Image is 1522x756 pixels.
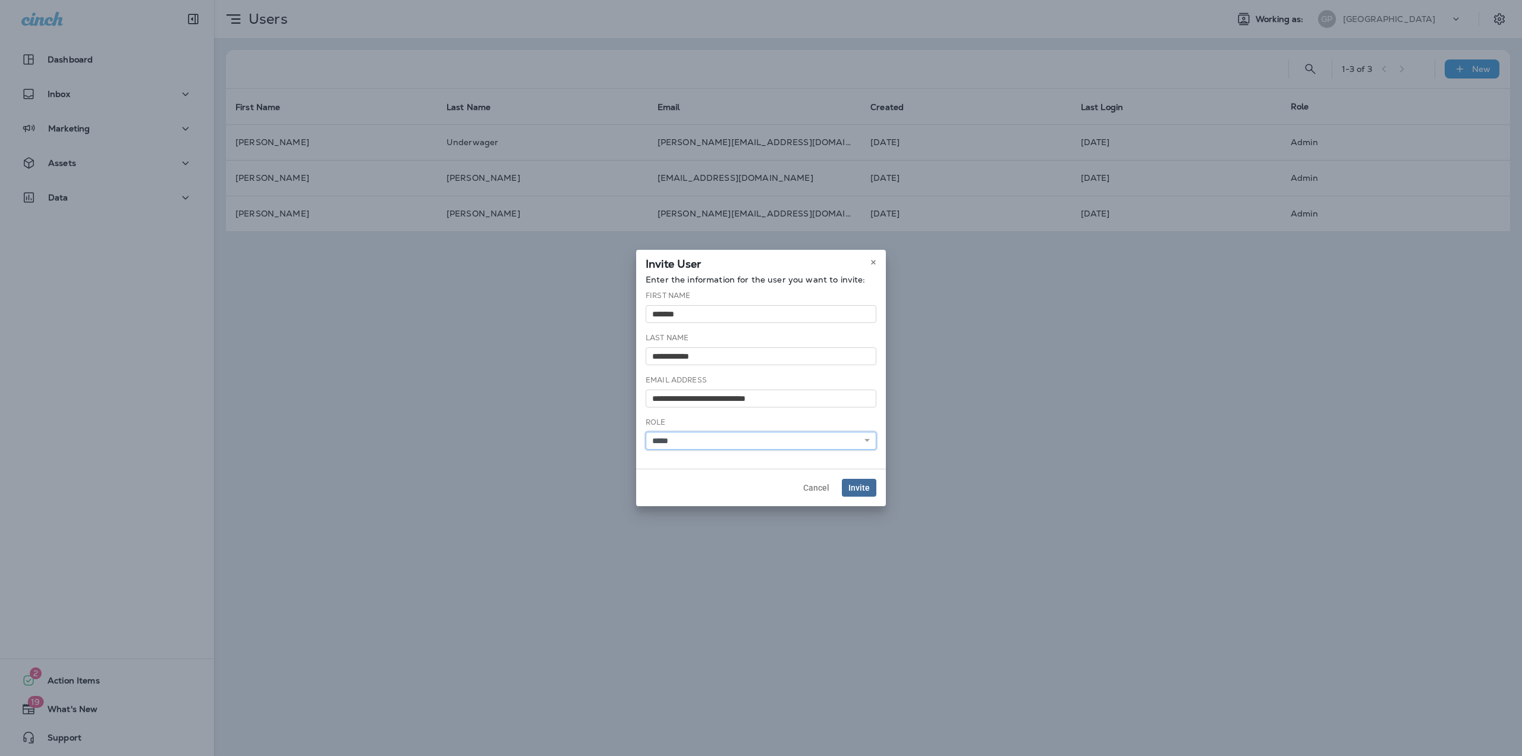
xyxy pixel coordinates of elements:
[646,333,688,343] label: Last Name
[636,250,886,275] div: Invite User
[646,275,876,284] p: Enter the information for the user you want to invite:
[646,291,690,300] label: First Name
[803,484,829,492] span: Cancel
[797,479,836,497] button: Cancel
[842,479,876,497] button: Invite
[646,418,666,427] label: Role
[848,484,870,492] span: Invite
[646,375,707,385] label: Email Address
